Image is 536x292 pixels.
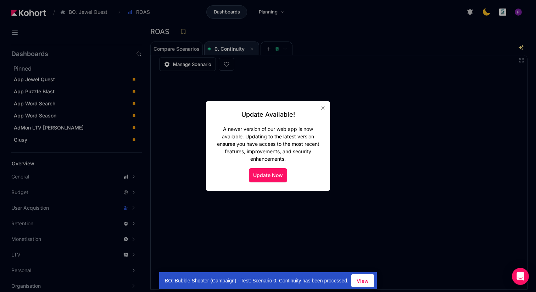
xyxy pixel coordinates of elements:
button: View [351,274,374,287]
span: View [357,277,369,285]
div: Open Intercom Messenger [512,268,529,285]
button: Update Now [249,168,287,182]
h2: Update Available! [241,110,295,120]
div: A newer version of our web app is now available. Updating to the latest version ensures you have ... [214,125,322,162]
div: BO: Bubble Shooter (Campaign) - Test: Scenario 0. Continuity has been processed. [159,272,351,289]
